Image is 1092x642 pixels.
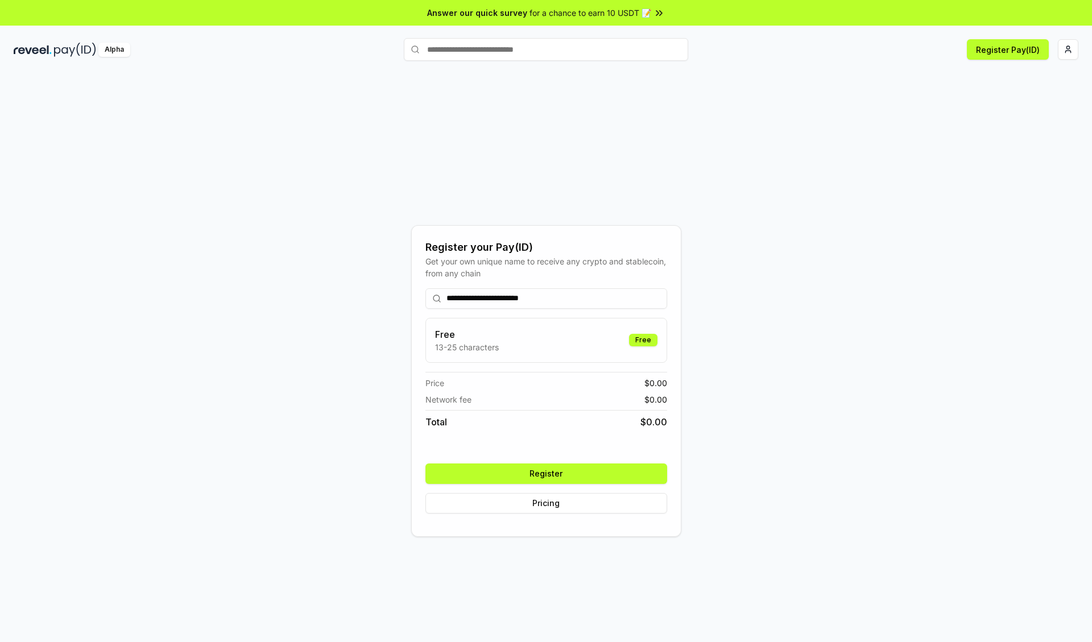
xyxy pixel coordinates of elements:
[640,415,667,429] span: $ 0.00
[425,394,471,405] span: Network fee
[425,493,667,513] button: Pricing
[54,43,96,57] img: pay_id
[425,377,444,389] span: Price
[98,43,130,57] div: Alpha
[629,334,657,346] div: Free
[425,415,447,429] span: Total
[967,39,1049,60] button: Register Pay(ID)
[14,43,52,57] img: reveel_dark
[427,7,527,19] span: Answer our quick survey
[530,7,651,19] span: for a chance to earn 10 USDT 📝
[425,239,667,255] div: Register your Pay(ID)
[425,463,667,484] button: Register
[644,377,667,389] span: $ 0.00
[425,255,667,279] div: Get your own unique name to receive any crypto and stablecoin, from any chain
[435,341,499,353] p: 13-25 characters
[435,328,499,341] h3: Free
[644,394,667,405] span: $ 0.00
